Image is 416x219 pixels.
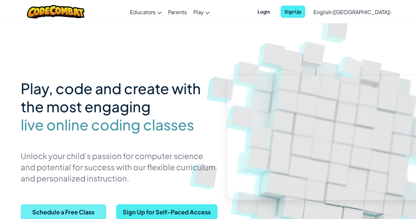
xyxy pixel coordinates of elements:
[130,9,156,15] span: Educators
[254,6,274,18] button: Login
[281,6,305,18] button: Sign Up
[327,46,373,88] img: Overlap cubes
[21,116,194,134] span: live online coding classes
[21,79,201,116] span: Play, code and create with the most engaging
[190,3,213,21] a: Play
[165,3,190,21] a: Parents
[193,9,204,15] span: Play
[127,3,165,21] a: Educators
[313,9,391,15] span: English ([GEOGRAPHIC_DATA])
[21,150,217,184] p: Unlock your child’s passion for computer science and potential for success with our flexible curr...
[27,5,85,18] img: CodeCombat logo
[310,3,394,21] a: English ([GEOGRAPHIC_DATA])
